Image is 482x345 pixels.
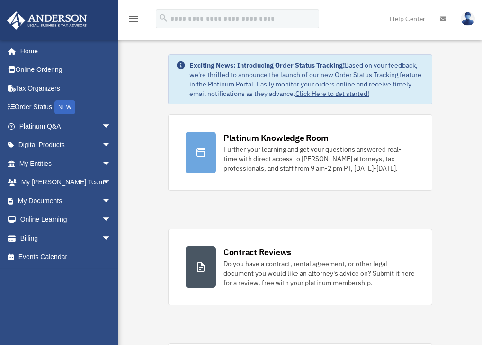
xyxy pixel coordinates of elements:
a: Online Learningarrow_drop_down [7,210,125,229]
img: User Pic [461,12,475,26]
a: Platinum Knowledge Room Further your learning and get your questions answered real-time with dire... [168,114,432,191]
i: search [158,13,169,23]
a: Platinum Q&Aarrow_drop_down [7,117,125,136]
div: Do you have a contract, rental agreement, or other legal document you would like an attorney's ad... [223,259,415,287]
span: arrow_drop_down [102,136,121,155]
span: arrow_drop_down [102,117,121,136]
div: Contract Reviews [223,246,291,258]
a: Events Calendar [7,248,125,267]
span: arrow_drop_down [102,229,121,248]
a: Online Ordering [7,60,125,79]
span: arrow_drop_down [102,173,121,192]
a: Billingarrow_drop_down [7,229,125,248]
a: Home [7,42,121,60]
a: Click Here to get started! [295,89,369,98]
span: arrow_drop_down [102,191,121,211]
a: Tax Organizers [7,79,125,98]
a: Contract Reviews Do you have a contract, rental agreement, or other legal document you would like... [168,229,432,305]
div: Based on your feedback, we're thrilled to announce the launch of our new Order Status Tracking fe... [189,60,424,98]
a: Digital Productsarrow_drop_down [7,136,125,155]
div: Platinum Knowledge Room [223,132,329,144]
div: NEW [54,100,75,114]
div: Further your learning and get your questions answered real-time with direct access to [PERSON_NAM... [223,145,415,173]
a: My [PERSON_NAME] Teamarrow_drop_down [7,173,125,192]
img: Anderson Advisors Platinum Portal [4,11,90,30]
strong: Exciting News: Introducing Order Status Tracking! [189,61,345,69]
a: My Documentsarrow_drop_down [7,191,125,210]
a: My Entitiesarrow_drop_down [7,154,125,173]
span: arrow_drop_down [102,210,121,230]
a: Order StatusNEW [7,98,125,117]
span: arrow_drop_down [102,154,121,173]
i: menu [128,13,139,25]
a: menu [128,17,139,25]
